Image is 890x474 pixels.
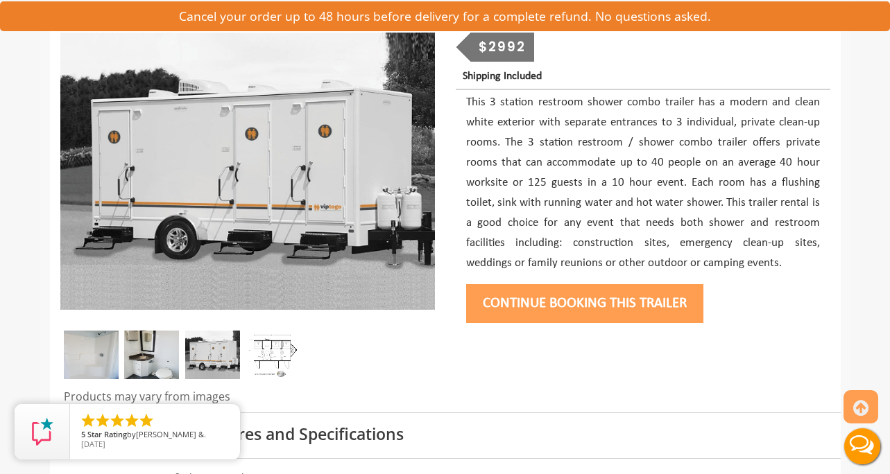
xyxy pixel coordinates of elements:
p: This 3 station restroom shower combo trailer has a modern and clean white exterior with separate ... [466,93,820,273]
img: Inside view 3 station restroom shower combo with one shower [64,331,119,379]
img: An outside image of the 3 station shower combo trailer [185,331,240,379]
span: [PERSON_NAME] &. [136,429,206,439]
h3: Mobile Restroom Features and Specifications [60,425,830,443]
img: An outside image of the 3 station shower combo trailer [60,33,435,310]
img: Floor Plan of 3 station restroom shower combination [246,331,300,379]
span: by [81,430,229,440]
li:  [138,412,155,429]
li:  [123,412,140,429]
button: Continue Booking this trailer [466,284,703,323]
div: $2992 [470,33,534,62]
span: Star Rating [87,429,127,439]
li:  [94,412,111,429]
li:  [80,412,96,429]
img: Inside view of 3 station restroom shower combo with one sink [124,331,179,379]
p: Shipping Included [463,67,830,86]
div: Products may vary from images [60,389,435,412]
a: Continue Booking this trailer [466,296,703,310]
span: 5 [81,429,85,439]
img: Review Rating [28,418,56,446]
li:  [109,412,126,429]
button: Live Chat [835,419,890,474]
span: [DATE] [81,439,105,449]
